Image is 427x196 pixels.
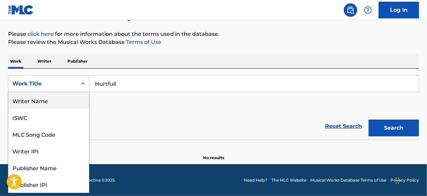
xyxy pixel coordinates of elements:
[203,147,224,161] p: No results
[271,177,306,183] a: The MLC Website
[65,54,90,68] p: Publisher
[36,54,53,68] p: Writer
[361,3,375,17] div: Help
[8,38,419,46] p: Please review the Musical Works Database
[344,3,357,17] a: Public Search
[8,30,419,38] p: Please for more information about the terms used in the database.
[12,80,73,88] div: Work Title
[369,120,419,136] button: Search
[8,75,419,140] form: Search Form
[322,119,365,134] a: Reset Search
[395,171,399,191] div: Drag
[8,142,89,159] div: Writer IPI
[125,39,161,45] a: Terms of Use
[8,126,89,142] div: MLC Song Code
[8,54,23,68] p: Work
[28,31,54,37] a: click here
[8,5,34,15] img: MLC Logo
[310,177,386,183] a: Musical Works Database Terms of Use
[8,159,89,176] div: Publisher Name
[364,6,372,14] img: help
[8,176,89,193] div: Publisher IPI
[393,164,427,196] iframe: Chat Widget
[8,92,89,109] div: Writer Name
[244,177,267,183] a: Need Help?
[390,177,419,183] a: Privacy Policy
[379,2,419,18] a: Log In
[8,109,89,126] div: ISWC
[346,6,355,14] img: search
